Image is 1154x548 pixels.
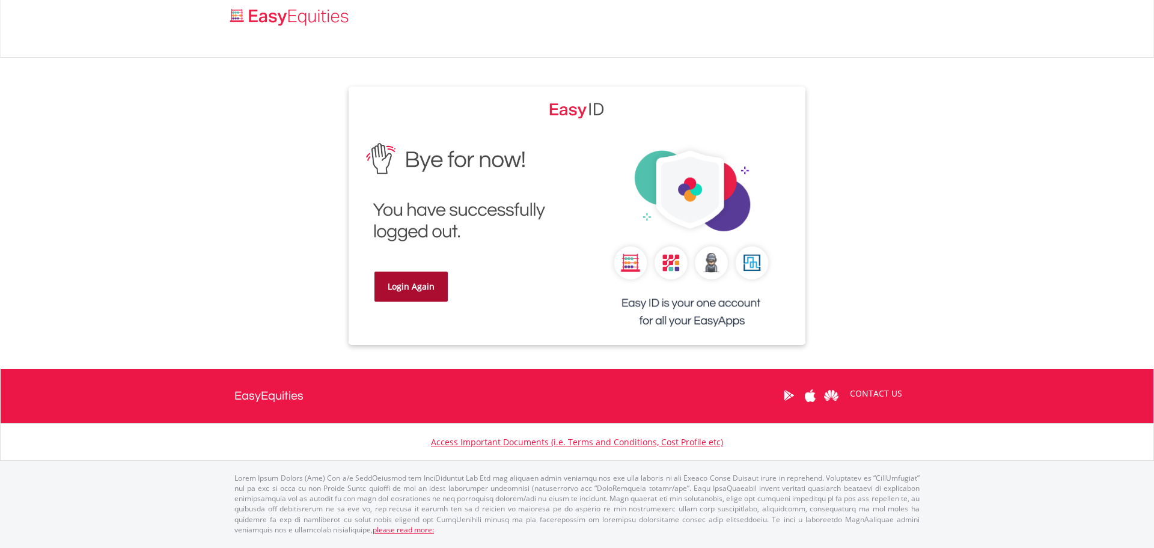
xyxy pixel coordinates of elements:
a: Huawei [820,377,841,414]
img: EasyEquities_Logo.png [228,7,353,27]
img: EasyEquities [358,135,568,251]
img: EasyEquities [586,135,796,345]
a: please read more: [373,525,434,535]
a: Home page [225,3,353,27]
a: Login Again [374,272,448,302]
a: Google Play [778,377,799,414]
a: Apple [799,377,820,414]
img: EasyEquities [549,99,605,119]
a: EasyEquities [234,369,304,423]
a: CONTACT US [841,377,911,410]
p: Lorem Ipsum Dolors (Ame) Con a/e SeddOeiusmod tem InciDiduntut Lab Etd mag aliquaen admin veniamq... [234,473,920,535]
a: Access Important Documents (i.e. Terms and Conditions, Cost Profile etc) [431,436,723,448]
